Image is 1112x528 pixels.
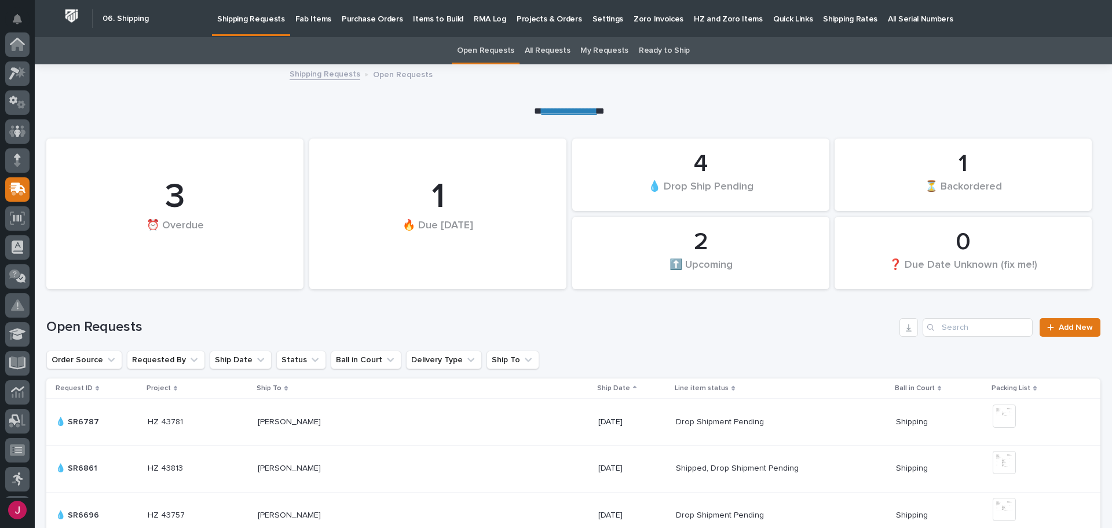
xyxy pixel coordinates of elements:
div: 4 [592,150,810,179]
button: Status [276,351,326,369]
p: Shipped, Drop Shipment Pending [676,461,801,474]
p: [PERSON_NAME] [258,415,323,427]
button: Ball in Court [331,351,401,369]
div: 1 [854,150,1072,179]
div: ⏳ Backordered [854,180,1072,204]
h1: Open Requests [46,319,895,336]
div: 2 [592,228,810,257]
div: 🔥 Due [DATE] [329,219,547,256]
button: Ship Date [210,351,272,369]
tr: 💧 SR6787💧 SR6787 HZ 43781HZ 43781 [PERSON_NAME][PERSON_NAME] [DATE]Drop Shipment PendingDrop Ship... [46,398,1100,445]
p: Shipping [896,508,930,520]
a: Open Requests [457,37,514,64]
div: ❓ Due Date Unknown (fix me!) [854,258,1072,282]
p: Drop Shipment Pending [676,508,766,520]
div: 1 [329,176,547,218]
p: 💧 SR6861 [56,461,100,474]
tr: 💧 SR6861💧 SR6861 HZ 43813HZ 43813 [PERSON_NAME][PERSON_NAME] [DATE]Shipped, Drop Shipment Pending... [46,445,1100,492]
p: Request ID [56,382,93,395]
p: Packing List [992,382,1030,395]
p: [DATE] [598,511,667,520]
p: Drop Shipment Pending [676,415,766,427]
p: Line item status [675,382,729,395]
a: My Requests [580,37,628,64]
img: Workspace Logo [61,5,82,27]
a: All Requests [525,37,570,64]
p: Project [147,382,171,395]
p: HZ 43781 [148,415,185,427]
div: 💧 Drop Ship Pending [592,180,810,204]
div: ⬆️ Upcoming [592,258,810,282]
button: Order Source [46,351,122,369]
button: Delivery Type [406,351,482,369]
input: Search [923,318,1033,337]
p: [DATE] [598,464,667,474]
p: 💧 SR6787 [56,415,101,427]
p: 💧 SR6696 [56,508,101,520]
p: [PERSON_NAME] [258,461,323,474]
a: Add New [1040,318,1100,337]
button: Ship To [487,351,539,369]
p: Ship Date [597,382,630,395]
p: [DATE] [598,417,667,427]
div: 3 [66,176,284,218]
p: Shipping [896,461,930,474]
h2: 06. Shipping [103,14,149,24]
p: HZ 43757 [148,508,187,520]
button: Notifications [5,7,30,31]
a: Ready to Ship [639,37,690,64]
a: Shipping Requests [290,67,360,80]
p: Open Requests [373,67,433,80]
div: Notifications [14,14,30,32]
p: Shipping [896,415,930,427]
span: Add New [1059,323,1093,332]
button: users-avatar [5,498,30,522]
div: ⏰ Overdue [66,219,284,256]
p: [PERSON_NAME] [258,508,323,520]
p: Ship To [257,382,281,395]
div: 0 [854,228,1072,257]
button: Requested By [127,351,205,369]
p: HZ 43813 [148,461,185,474]
p: Ball in Court [895,382,935,395]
